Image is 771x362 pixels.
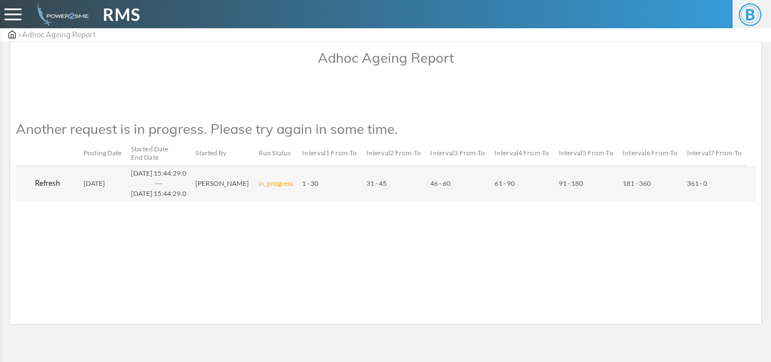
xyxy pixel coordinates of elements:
[739,3,761,26] span: B
[8,30,16,38] img: admin
[559,179,583,187] span: 91 - 180
[554,141,619,165] th: Interval5 From-To
[366,179,387,187] span: 31 - 45
[191,141,254,165] th: Started By
[33,3,89,26] img: admin
[131,154,187,162] div: End Date
[302,179,318,187] span: 1 - 30
[297,141,362,165] th: Interval1 From-To
[623,179,651,187] span: 181 - 360
[618,141,682,165] th: Interval6 From-To
[79,141,126,165] th: Posting Date
[494,179,515,187] span: 61 - 90
[16,120,398,137] span: Another request is in progress. Please try again in some time.
[430,179,450,187] span: 46 - 60
[20,175,75,193] button: Refresh
[682,141,747,165] th: Interval7 From-To
[254,141,297,165] th: Run Status
[426,141,490,165] th: Interval3 From-To
[195,179,249,187] span: [PERSON_NAME]
[131,169,187,198] span: [DATE] 15:44:29.0 [DATE] 15:44:29.0
[16,47,756,68] p: Adhoc Ageing Report
[103,2,141,27] span: RMS
[687,179,707,187] span: 361 - 0
[22,30,96,39] span: Adhoc Ageing Report
[131,178,187,189] div: ---
[259,179,293,187] span: in_progress
[362,141,426,165] th: Interval2 From-To
[126,141,191,165] th: Started Date
[490,141,554,165] th: Interval4 From-To
[84,179,105,187] span: [DATE]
